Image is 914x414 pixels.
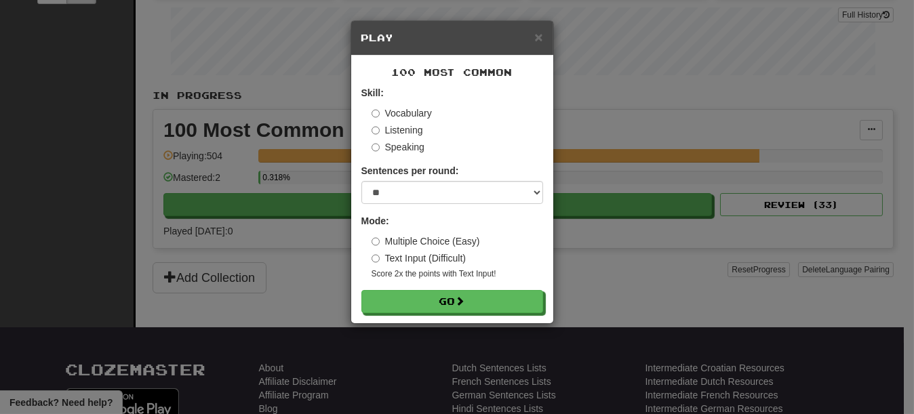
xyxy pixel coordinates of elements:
[361,164,459,178] label: Sentences per round:
[361,290,543,313] button: Go
[361,87,384,98] strong: Skill:
[372,123,423,137] label: Listening
[372,237,380,246] input: Multiple Choice (Easy)
[372,109,380,118] input: Vocabulary
[372,234,480,248] label: Multiple Choice (Easy)
[372,251,466,265] label: Text Input (Difficult)
[392,66,513,78] span: 100 Most Common
[534,29,542,45] span: ×
[372,254,380,263] input: Text Input (Difficult)
[372,126,380,135] input: Listening
[372,140,424,154] label: Speaking
[361,215,389,226] strong: Mode:
[534,30,542,44] button: Close
[372,143,380,152] input: Speaking
[372,106,432,120] label: Vocabulary
[372,268,543,280] small: Score 2x the points with Text Input !
[361,31,543,45] h5: Play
